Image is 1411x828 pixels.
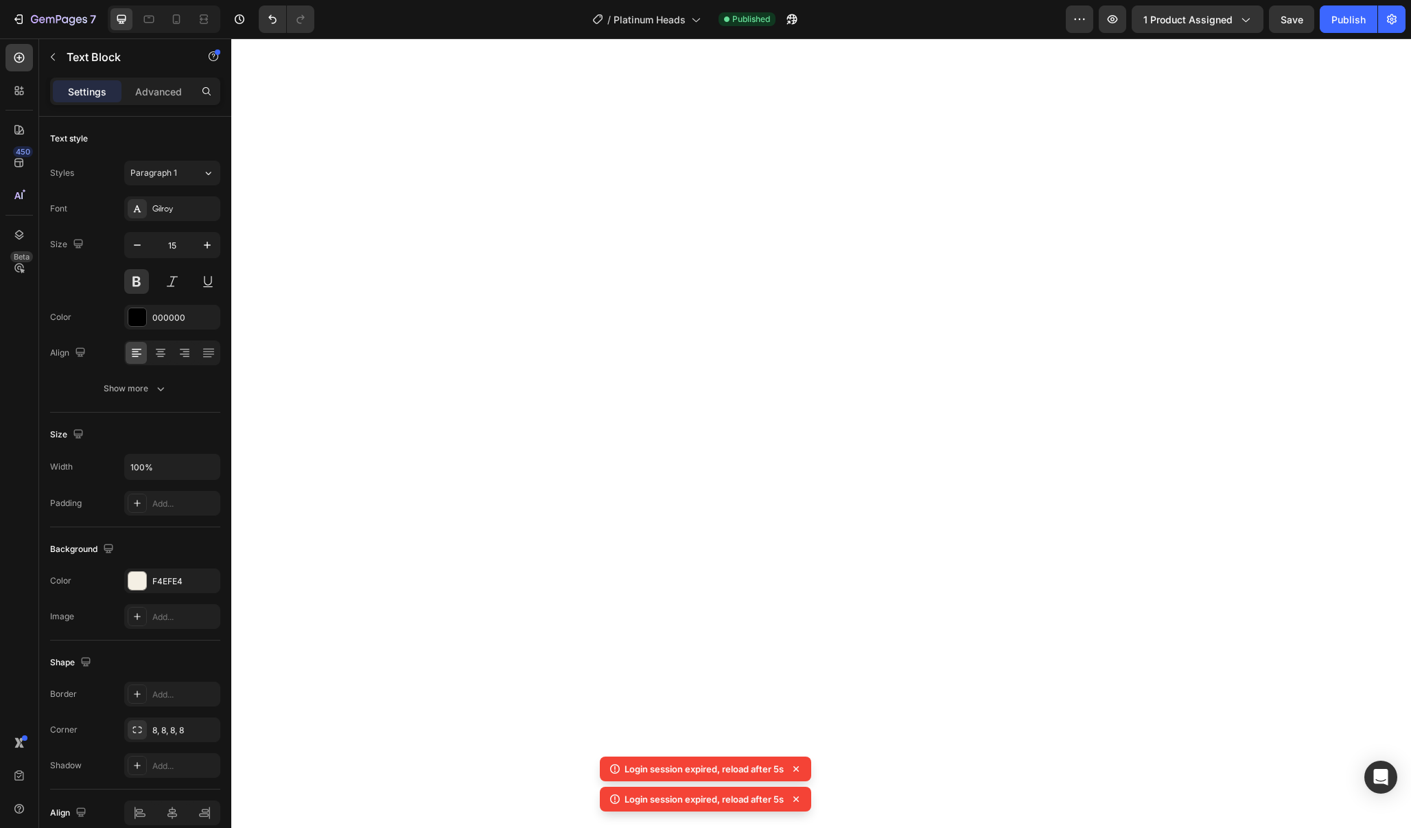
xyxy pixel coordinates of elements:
div: 450 [13,146,33,157]
div: Undo/Redo [259,5,314,33]
div: Add... [152,689,217,701]
div: Shadow [50,759,82,772]
iframe: Design area [231,38,1411,828]
button: Publish [1320,5,1377,33]
div: Color [50,575,71,587]
p: 7 [90,11,96,27]
div: Padding [50,497,82,509]
div: Styles [50,167,74,179]
button: Paragraph 1 [124,161,220,185]
div: Publish [1331,12,1366,27]
span: 1 product assigned [1143,12,1233,27]
p: Login session expired, reload after 5s [625,762,784,776]
button: 1 product assigned [1132,5,1263,33]
p: Advanced [135,84,182,99]
div: F4EFE4 [152,575,217,588]
div: Border [50,688,77,700]
input: Auto [125,455,220,479]
div: Image [50,610,74,623]
p: Text Block [67,49,183,65]
div: Corner [50,724,78,736]
div: Color [50,311,71,323]
div: Align [50,804,89,823]
div: Background [50,540,117,559]
div: Shape [50,654,94,672]
button: 7 [5,5,102,33]
div: Width [50,461,73,473]
div: Text style [50,133,88,145]
div: Size [50,426,86,444]
span: Platinum Heads [614,12,686,27]
button: Show more [50,376,220,401]
div: 8, 8, 8, 8 [152,724,217,737]
div: 000000 [152,312,217,324]
div: Add... [152,611,217,623]
div: Open Intercom Messenger [1364,761,1397,794]
div: Add... [152,760,217,772]
p: Settings [68,84,106,99]
span: Paragraph 1 [130,167,177,179]
span: Save [1281,14,1303,25]
div: Beta [10,251,33,262]
div: Add... [152,498,217,510]
div: Gilroy [152,203,217,216]
div: Size [50,235,86,254]
span: / [607,12,611,27]
div: Font [50,203,67,215]
span: Published [732,13,770,25]
button: Save [1269,5,1314,33]
div: Show more [104,382,167,395]
div: Align [50,344,89,363]
p: Login session expired, reload after 5s [625,792,784,806]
